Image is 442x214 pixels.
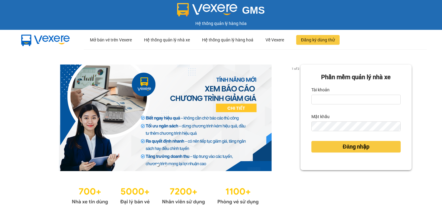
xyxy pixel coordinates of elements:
[292,65,300,171] button: next slide / item
[177,3,237,16] img: logo 2
[164,164,166,166] li: slide item 2
[30,65,39,171] button: previous slide / item
[90,30,132,50] div: Mở bán vé trên Vexere
[202,30,253,50] div: Hệ thống quản lý hàng hoá
[171,164,174,166] li: slide item 3
[15,30,76,50] img: mbUUG5Q.png
[311,72,401,82] div: Phần mềm quản lý nhà xe
[301,37,335,43] span: Đăng ký dùng thử
[311,141,401,153] button: Đăng nhập
[311,95,401,104] input: Tài khoản
[177,9,265,14] a: GMS
[72,183,259,206] img: Statistics.png
[2,20,440,27] div: Hệ thống quản lý hàng hóa
[144,30,190,50] div: Hệ thống quản lý nhà xe
[296,35,340,45] button: Đăng ký dùng thử
[311,121,401,131] input: Mật khẩu
[157,164,159,166] li: slide item 1
[266,30,284,50] div: Về Vexere
[343,142,369,151] span: Đăng nhập
[311,85,330,95] label: Tài khoản
[242,5,265,16] span: GMS
[311,112,330,121] label: Mật khẩu
[290,65,300,72] p: 1 of 3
